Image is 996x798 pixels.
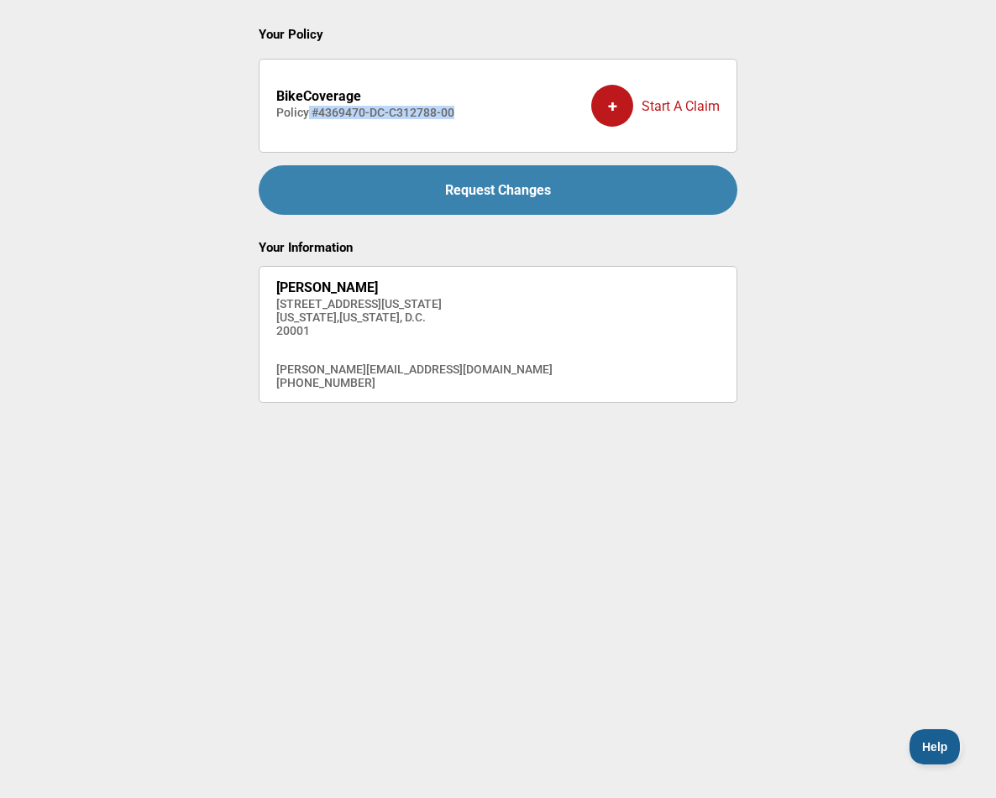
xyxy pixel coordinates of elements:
strong: [PERSON_NAME] [276,279,378,295]
h2: Your Information [259,240,737,255]
h4: Policy # 4369470-DC-C312788-00 [276,106,454,119]
div: + [591,85,633,127]
h4: [PHONE_NUMBER] [276,376,553,389]
h4: [PERSON_NAME][EMAIL_ADDRESS][DOMAIN_NAME] [276,362,553,376]
h4: 20001 [276,324,553,337]
iframe: Toggle Customer Support [910,729,962,764]
h4: [STREET_ADDRESS][US_STATE] [276,297,553,310]
strong: BikeCoverage [276,88,361,104]
a: Request Changes [259,165,737,215]
a: +Start A Claim [591,72,720,139]
div: Start A Claim [591,72,720,139]
h2: Your Policy [259,27,737,42]
h4: [US_STATE] , [US_STATE], D.C. [276,310,553,324]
